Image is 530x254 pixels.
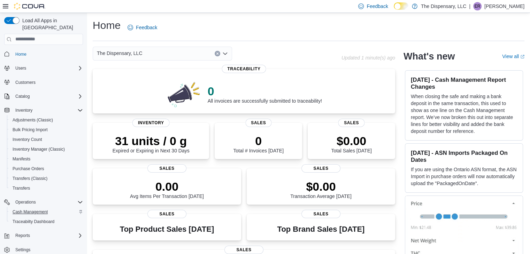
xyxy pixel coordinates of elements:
[10,135,83,144] span: Inventory Count
[10,184,33,192] a: Transfers
[411,93,517,135] p: When closing the safe and making a bank deposit in the same transaction, this used to show as one...
[13,219,54,224] span: Traceabilty Dashboard
[7,164,86,174] button: Purchase Orders
[338,119,364,127] span: Sales
[93,18,121,32] h1: Home
[7,174,86,183] button: Transfers (Classic)
[404,51,455,62] h2: What's new
[10,184,83,192] span: Transfers
[166,80,202,108] img: 0
[421,2,466,10] p: The Dispensary, LLC
[147,210,186,218] span: Sales
[13,50,29,58] a: Home
[222,65,266,73] span: Traceability
[411,149,517,163] h3: [DATE] - ASN Imports Packaged On Dates
[13,166,44,172] span: Purchase Orders
[10,116,56,124] a: Adjustments (Classic)
[7,217,86,227] button: Traceabilty Dashboard
[7,207,86,217] button: Cash Management
[13,64,83,72] span: Users
[301,210,340,218] span: Sales
[13,231,83,240] span: Reports
[15,233,30,238] span: Reports
[245,119,271,127] span: Sales
[13,156,30,162] span: Manifests
[7,115,86,125] button: Adjustments (Classic)
[13,117,53,123] span: Adjustments (Classic)
[1,77,86,87] button: Customers
[14,3,45,10] img: Cova
[411,166,517,187] p: If you are using the Ontario ASN format, the ASN Import in purchase orders will now automatically...
[290,180,352,199] div: Transaction Average [DATE]
[331,134,371,148] p: $0.00
[222,51,228,56] button: Open list of options
[473,2,482,10] div: Eduardo Rogel
[341,55,395,61] p: Updated 1 minute(s) ago
[484,2,524,10] p: [PERSON_NAME]
[130,180,204,193] p: 0.00
[7,135,86,144] button: Inventory Count
[277,225,365,233] h3: Top Brand Sales [DATE]
[1,197,86,207] button: Operations
[208,84,322,104] div: All invoices are successfully submitted to traceability!
[502,54,524,59] a: View allExternal link
[147,164,186,173] span: Sales
[15,94,30,99] span: Catalog
[15,80,36,85] span: Customers
[120,225,214,233] h3: Top Product Sales [DATE]
[10,165,47,173] a: Purchase Orders
[1,92,86,101] button: Catalog
[411,76,517,90] h3: [DATE] - Cash Management Report Changes
[10,165,83,173] span: Purchase Orders
[301,164,340,173] span: Sales
[10,174,83,183] span: Transfers (Classic)
[13,78,38,87] a: Customers
[10,217,83,226] span: Traceabilty Dashboard
[233,134,283,153] div: Total # Invoices [DATE]
[10,155,33,163] a: Manifests
[132,119,170,127] span: Inventory
[10,126,83,134] span: Bulk Pricing Import
[1,63,86,73] button: Users
[10,174,50,183] a: Transfers (Classic)
[10,126,51,134] a: Bulk Pricing Import
[1,49,86,59] button: Home
[13,198,83,206] span: Operations
[20,17,83,31] span: Load All Apps in [GEOGRAPHIC_DATA]
[7,125,86,135] button: Bulk Pricing Import
[13,198,39,206] button: Operations
[13,137,42,142] span: Inventory Count
[13,106,83,114] span: Inventory
[331,134,371,153] div: Total Sales [DATE]
[15,65,26,71] span: Users
[13,92,83,101] span: Catalog
[125,21,160,34] a: Feedback
[10,116,83,124] span: Adjustments (Classic)
[1,231,86,240] button: Reports
[13,50,83,58] span: Home
[10,208,83,216] span: Cash Management
[7,183,86,193] button: Transfers
[15,51,26,57] span: Home
[13,106,35,114] button: Inventory
[97,49,142,57] span: The Dispensary, LLC
[475,2,481,10] span: ER
[13,231,33,240] button: Reports
[290,180,352,193] p: $0.00
[469,2,470,10] p: |
[15,199,36,205] span: Operations
[394,2,408,10] input: Dark Mode
[224,246,263,254] span: Sales
[130,180,204,199] div: Avg Items Per Transaction [DATE]
[208,84,322,98] p: 0
[13,245,83,254] span: Settings
[10,145,68,153] a: Inventory Manager (Classic)
[13,127,48,133] span: Bulk Pricing Import
[13,246,33,254] a: Settings
[1,105,86,115] button: Inventory
[13,209,48,215] span: Cash Management
[520,55,524,59] svg: External link
[367,3,388,10] span: Feedback
[113,134,190,148] p: 31 units / 0 g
